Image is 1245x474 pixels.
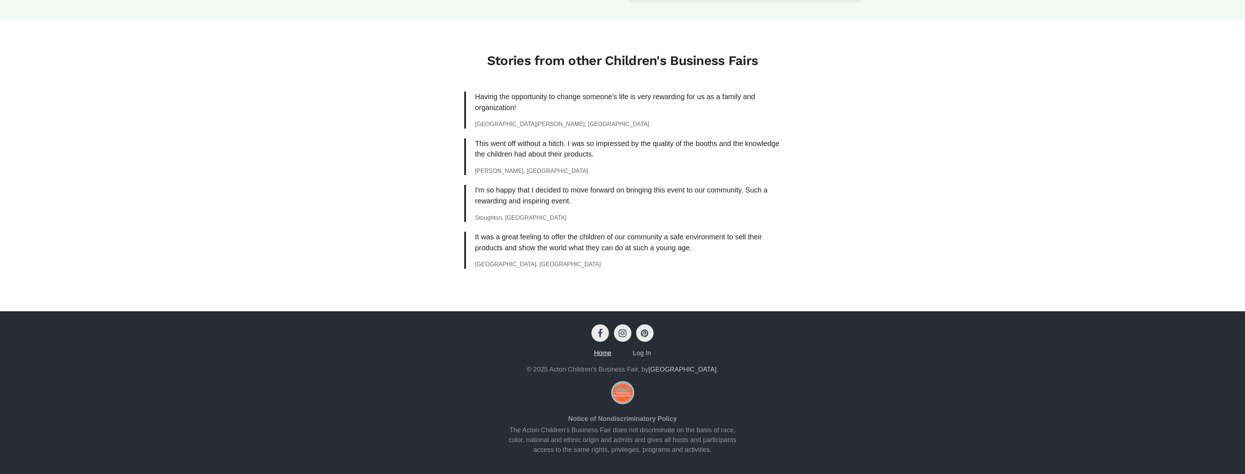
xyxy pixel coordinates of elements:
[382,53,863,69] h2: Stories from other Children's Business Fairs
[505,425,740,455] p: The Acton Children's Business Fair does not discriminate on the basis of race, color, national an...
[475,138,781,160] p: This went off without a hitch. I was so impressed by the quality of the booths and the knowledge ...
[475,232,781,253] p: It was a great feeling to offer the children of our community a safe environment to sell their pr...
[594,349,611,357] a: Home
[475,92,781,113] p: Having the opportunity to change someone's life is very rewarding for us as a family and organiza...
[475,166,781,175] footer: [PERSON_NAME], [GEOGRAPHIC_DATA]
[633,349,651,357] a: Log In
[475,185,781,206] p: I'm so happy that I decided to move forward on bringing this event to our community. Such a rewar...
[475,213,781,222] footer: Stoughton, [GEOGRAPHIC_DATA]
[505,414,740,424] p: Notice of Nondiscriminatory Policy
[611,381,634,404] img: logo-09e7f61fd0461591446672a45e28a4aa4e3f772ea81a4ddf9c7371a8bcc222a1.png
[648,366,716,373] a: [GEOGRAPHIC_DATA]
[475,119,781,128] footer: [GEOGRAPHIC_DATA][PERSON_NAME], [GEOGRAPHIC_DATA]
[475,260,781,268] footer: [GEOGRAPHIC_DATA], [GEOGRAPHIC_DATA]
